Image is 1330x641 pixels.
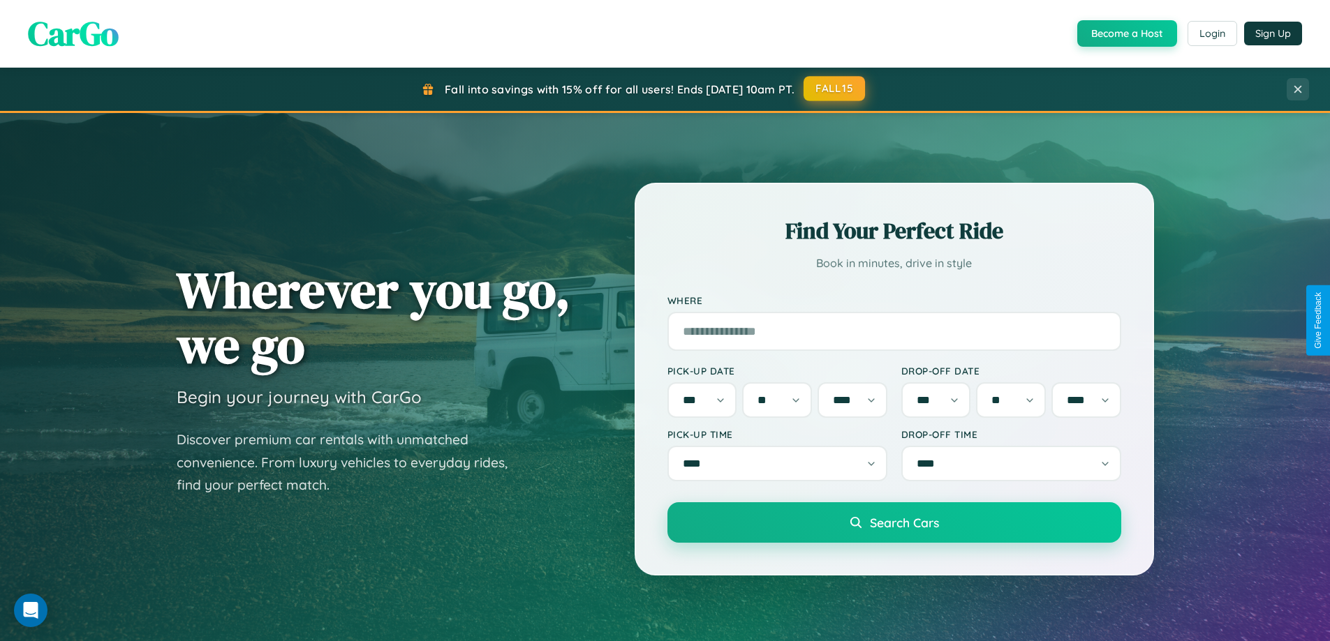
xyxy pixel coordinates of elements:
label: Drop-off Date [901,365,1121,377]
button: Sign Up [1244,22,1302,45]
button: Login [1188,21,1237,46]
span: CarGo [28,10,119,56]
p: Book in minutes, drive in style [667,253,1121,273]
button: Search Cars [667,502,1121,543]
h2: Find Your Perfect Ride [667,216,1121,246]
p: Discover premium car rentals with unmatched convenience. From luxury vehicles to everyday rides, ... [177,428,526,497]
h1: Wherever you go, we go [177,262,570,372]
div: Open Intercom Messenger [14,594,47,627]
label: Pick-up Time [667,428,887,440]
h3: Begin your journey with CarGo [177,386,422,407]
button: Become a Host [1077,20,1177,47]
span: Fall into savings with 15% off for all users! Ends [DATE] 10am PT. [445,82,795,96]
label: Pick-up Date [667,365,887,377]
button: FALL15 [804,76,865,101]
span: Search Cars [870,515,939,530]
label: Where [667,294,1121,306]
div: Give Feedback [1313,292,1323,349]
label: Drop-off Time [901,428,1121,440]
